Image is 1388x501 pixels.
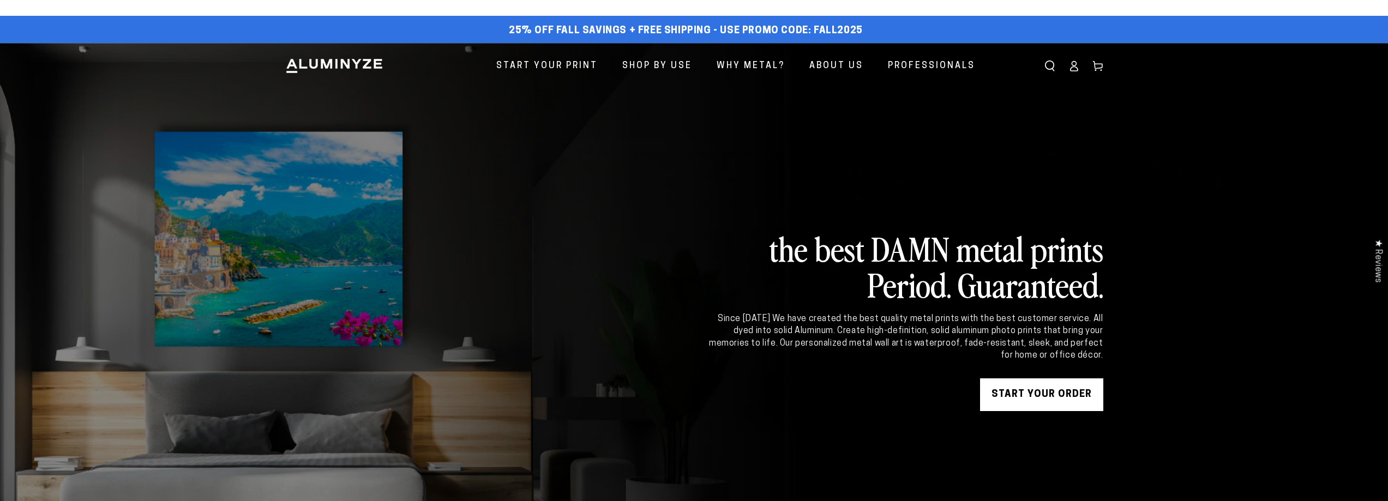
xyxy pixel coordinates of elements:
[496,58,598,74] span: Start Your Print
[488,52,606,81] a: Start Your Print
[708,52,793,81] a: Why Metal?
[509,25,863,37] span: 25% off FALL Savings + Free Shipping - Use Promo Code: FALL2025
[707,230,1103,302] h2: the best DAMN metal prints Period. Guaranteed.
[285,58,383,74] img: Aluminyze
[707,313,1103,362] div: Since [DATE] We have created the best quality metal prints with the best customer service. All dy...
[801,52,872,81] a: About Us
[880,52,983,81] a: Professionals
[809,58,863,74] span: About Us
[717,58,785,74] span: Why Metal?
[888,58,975,74] span: Professionals
[614,52,700,81] a: Shop By Use
[622,58,692,74] span: Shop By Use
[980,378,1103,411] a: START YOUR Order
[1367,231,1388,291] div: Click to open Judge.me floating reviews tab
[1038,54,1062,78] summary: Search our site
